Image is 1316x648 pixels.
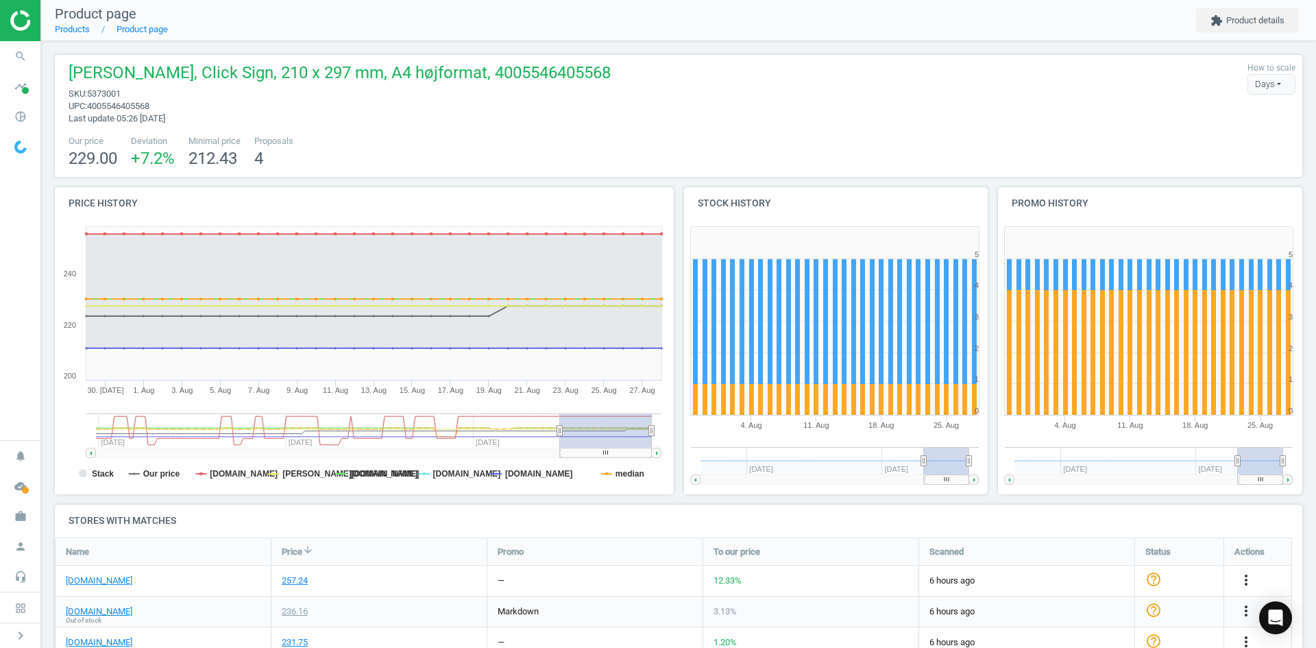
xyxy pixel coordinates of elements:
span: 5373001 [87,88,121,99]
span: markdown [498,606,539,616]
span: Scanned [929,545,964,557]
tspan: 11. Aug [1117,421,1143,429]
i: extension [1210,14,1223,27]
tspan: 25. Aug [933,421,958,429]
h4: Stock history [684,187,988,219]
span: Price [282,545,302,557]
tspan: 30. [DATE] [87,386,123,394]
h4: Stores with matches [55,505,1302,537]
span: 212.43 [188,149,237,168]
tspan: 3. Aug [171,386,193,394]
tspan: 17. Aug [438,386,463,394]
text: 3 [974,313,978,321]
div: Days [1247,74,1295,95]
tspan: 13. Aug [361,386,387,394]
tspan: [PERSON_NAME][DOMAIN_NAME] [282,469,419,479]
span: 4005546405568 [87,101,149,111]
i: headset_mic [8,564,34,590]
span: Promo [498,545,524,557]
button: extensionProduct details [1196,8,1299,33]
i: chevron_right [12,627,29,644]
span: Out of stock [66,616,101,625]
text: 2 [1289,344,1293,352]
h4: Promo history [998,187,1302,219]
span: Last update 05:26 [DATE] [69,113,165,123]
span: sku : [69,88,87,99]
span: 4 [254,149,263,168]
tspan: Stack [92,469,114,479]
a: [DOMAIN_NAME] [66,605,132,618]
tspan: 23. Aug [553,386,578,394]
div: 236.16 [282,605,308,618]
span: Status [1145,545,1171,557]
i: more_vert [1238,603,1254,619]
i: work [8,503,34,529]
i: search [8,43,34,69]
tspan: Our price [143,469,180,479]
span: Proposals [254,135,293,147]
label: How to scale [1247,62,1295,74]
text: 3 [1289,313,1293,321]
a: Products [55,24,90,34]
div: 257.24 [282,575,308,587]
tspan: [DOMAIN_NAME] [350,469,418,479]
text: 2 [974,344,978,352]
span: To our price [714,545,760,557]
i: cloud_done [8,473,34,499]
tspan: 4. Aug [1055,421,1076,429]
span: Minimal price [188,135,241,147]
i: pie_chart_outlined [8,104,34,130]
tspan: 25. Aug [1247,421,1273,429]
tspan: 1. Aug [133,386,154,394]
tspan: [DOMAIN_NAME] [432,469,500,479]
tspan: median [616,469,644,479]
span: 6 hours ago [929,605,1124,618]
span: 12.33 % [714,575,742,586]
tspan: [DOMAIN_NAME] [505,469,573,479]
text: 1 [974,375,978,383]
img: ajHJNr6hYgQAAAAASUVORK5CYII= [10,10,108,31]
text: 5 [1289,250,1293,259]
span: Product page [55,5,136,22]
span: 229.00 [69,149,117,168]
tspan: 4. Aug [740,421,761,429]
tspan: 18. Aug [868,421,894,429]
button: chevron_right [3,627,38,645]
tspan: 21. Aug [515,386,540,394]
img: wGWNvw8QSZomAAAAABJRU5ErkJggg== [14,141,27,154]
div: — [498,575,504,587]
a: [DOMAIN_NAME] [66,575,132,587]
text: 1 [1289,375,1293,383]
tspan: 11. Aug [803,421,829,429]
span: Deviation [131,135,175,147]
span: Our price [69,135,117,147]
span: Actions [1234,545,1265,557]
div: Open Intercom Messenger [1259,601,1292,634]
h4: Price history [55,187,674,219]
tspan: [DOMAIN_NAME] [210,469,278,479]
text: 240 [64,269,76,278]
tspan: 15. Aug [400,386,425,394]
span: Name [66,545,89,557]
tspan: 7. Aug [248,386,269,394]
span: 1.20 % [714,637,737,647]
text: 4 [1289,281,1293,289]
span: 6 hours ago [929,575,1124,587]
text: 0 [974,407,978,415]
tspan: 18. Aug [1182,421,1208,429]
span: +7.2 % [131,149,175,168]
span: 3.13 % [714,606,737,616]
i: timeline [8,73,34,99]
tspan: 25. Aug [591,386,616,394]
i: more_vert [1238,572,1254,588]
i: help_outline [1145,571,1162,587]
text: 0 [1289,407,1293,415]
tspan: 27. Aug [629,386,655,394]
i: help_outline [1145,601,1162,618]
button: more_vert [1238,572,1254,590]
span: upc : [69,101,87,111]
button: more_vert [1238,603,1254,621]
a: Product page [117,24,168,34]
text: 200 [64,372,76,380]
text: 4 [974,281,978,289]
